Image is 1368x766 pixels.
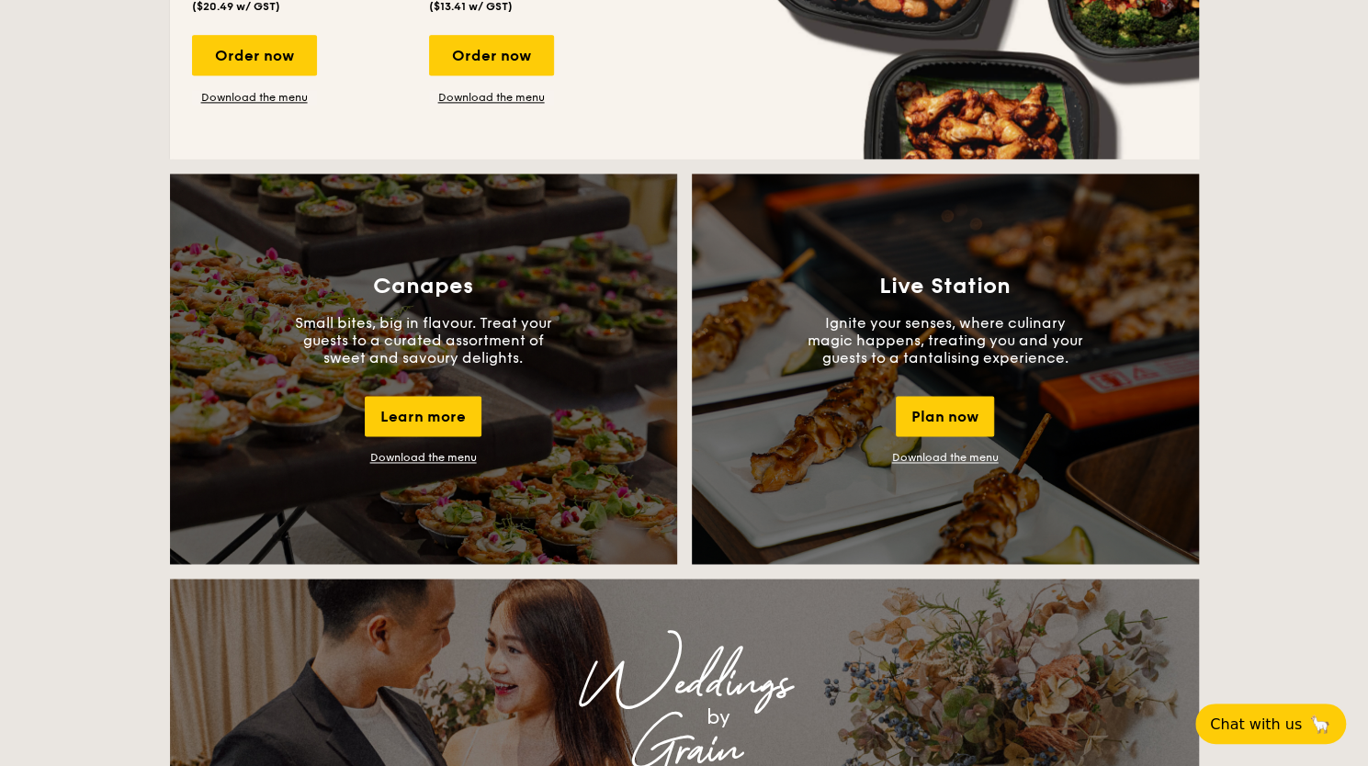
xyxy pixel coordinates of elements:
[332,667,1037,700] div: Weddings
[892,451,999,464] a: Download the menu
[370,451,477,464] a: Download the menu
[808,314,1083,366] p: Ignite your senses, where culinary magic happens, treating you and your guests to a tantalising e...
[365,396,481,436] div: Learn more
[192,35,317,75] div: Order now
[192,90,317,105] a: Download the menu
[373,274,473,299] h3: Canapes
[429,90,554,105] a: Download the menu
[1210,715,1302,733] span: Chat with us
[879,274,1011,299] h3: Live Station
[896,396,994,436] div: Plan now
[429,35,554,75] div: Order now
[286,314,561,366] p: Small bites, big in flavour. Treat your guests to a curated assortment of sweet and savoury delig...
[1309,714,1331,735] span: 🦙
[1195,704,1346,744] button: Chat with us🦙
[332,733,1037,766] div: Grain
[400,700,1037,733] div: by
